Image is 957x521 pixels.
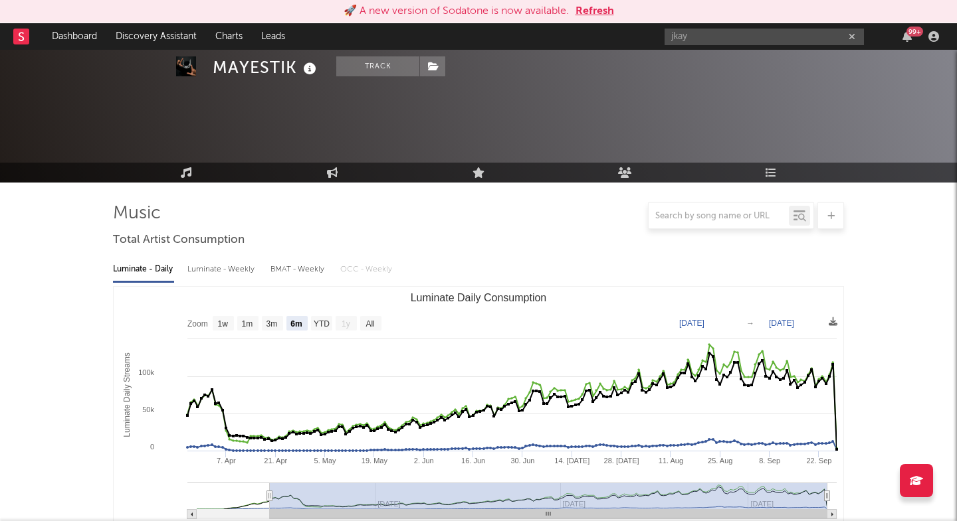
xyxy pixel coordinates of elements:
input: Search for artists [665,29,864,45]
text: 1m [242,319,253,329]
span: Total Artist Consumption [113,232,245,248]
text: 19. May [362,457,388,465]
text: 100k [138,368,154,376]
text: [DATE] [769,319,794,328]
text: 25. Aug [708,457,732,465]
text: Luminate Daily Consumption [411,292,547,303]
text: 8. Sep [759,457,780,465]
a: Dashboard [43,23,106,50]
text: 11. Aug [659,457,683,465]
text: 30. Jun [510,457,534,465]
text: 3m [266,319,278,329]
button: Refresh [576,3,614,19]
text: 21. Apr [264,457,287,465]
input: Search by song name or URL [649,211,789,222]
text: → [746,319,754,328]
button: 99+ [903,31,912,42]
text: [DATE] [679,319,704,328]
div: Luminate - Daily [113,258,174,281]
a: Charts [206,23,252,50]
text: 1y [342,319,350,329]
text: Zoom [187,319,208,329]
text: 0 [150,443,154,451]
a: Discovery Assistant [106,23,206,50]
a: Leads [252,23,294,50]
text: YTD [314,319,330,329]
div: BMAT - Weekly [270,258,327,281]
text: 28. [DATE] [604,457,639,465]
text: 7. Apr [217,457,236,465]
text: 5. May [314,457,337,465]
text: Luminate Daily Streams [122,352,132,437]
div: MAYESTIK [213,56,320,78]
text: 16. Jun [461,457,485,465]
button: Track [336,56,419,76]
div: 99 + [906,27,923,37]
text: 2. Jun [414,457,434,465]
text: 1w [218,319,229,329]
text: All [366,319,374,329]
text: 50k [142,406,154,413]
text: 14. [DATE] [554,457,589,465]
text: 22. Sep [806,457,831,465]
text: 6m [290,319,302,329]
div: Luminate - Weekly [187,258,257,281]
div: 🚀 A new version of Sodatone is now available. [344,3,569,19]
